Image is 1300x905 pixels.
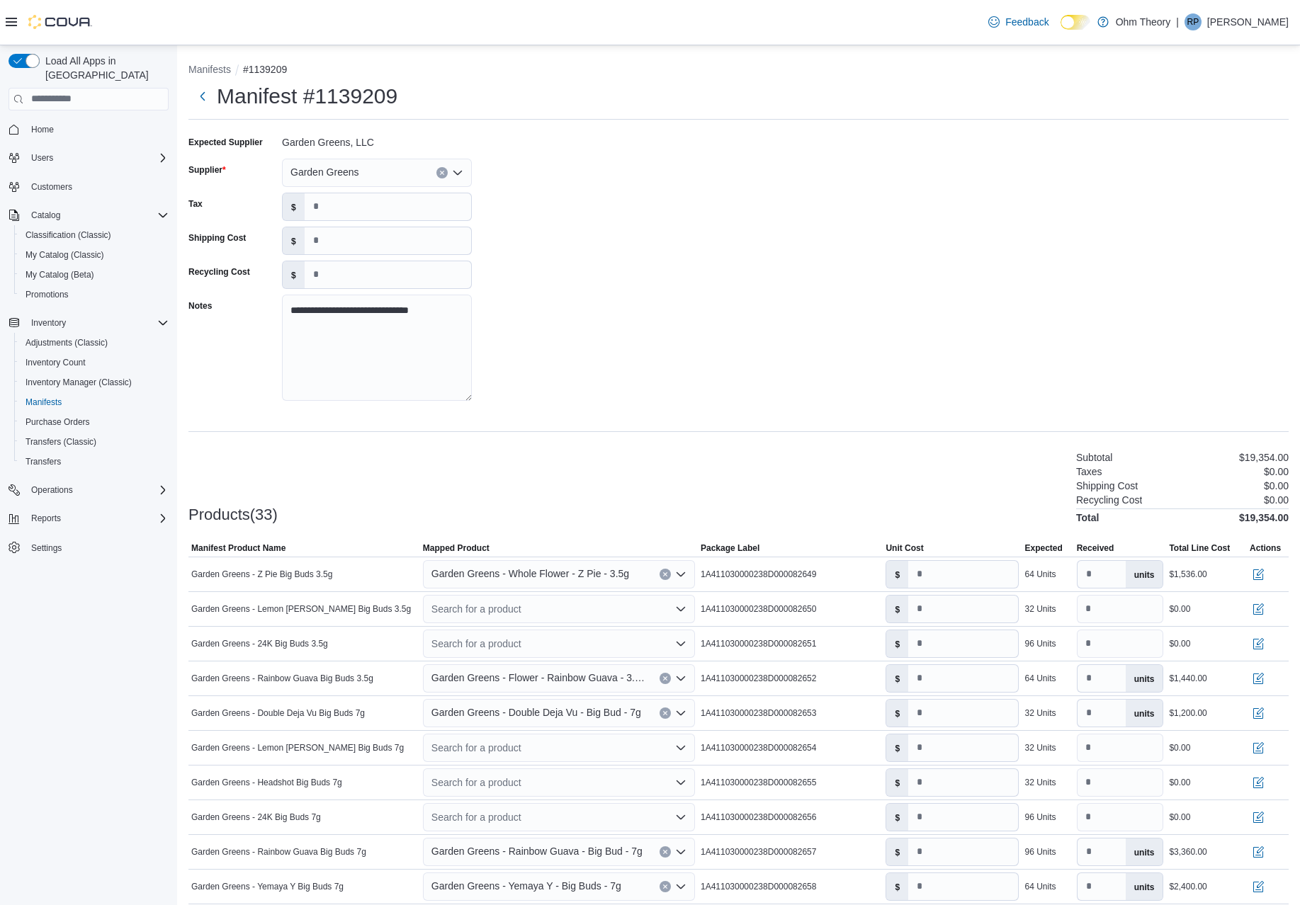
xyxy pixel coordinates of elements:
div: Romeo Patel [1185,13,1202,30]
div: 32 Units [1024,742,1056,753]
span: Package Label [701,542,759,554]
div: $0.00 [1169,812,1190,823]
div: $2,400.00 [1169,881,1206,892]
span: My Catalog (Classic) [26,249,104,261]
span: Users [31,152,53,164]
button: Manifests [188,64,231,75]
span: My Catalog (Classic) [20,246,169,263]
span: Inventory Manager (Classic) [26,377,132,388]
button: Users [26,149,59,166]
span: Garden Greens - Headshot Big Buds 7g [191,777,342,788]
span: Transfers (Classic) [26,436,96,448]
label: Supplier [188,164,226,176]
div: 64 Units [1024,673,1056,684]
button: Adjustments (Classic) [14,333,174,353]
label: units [1126,700,1163,727]
span: Reports [31,513,61,524]
span: Inventory Count [26,357,86,368]
label: $ [886,596,908,622]
a: Transfers [20,453,67,470]
label: $ [283,193,305,220]
a: My Catalog (Classic) [20,246,110,263]
label: Notes [188,300,212,312]
div: 32 Units [1024,777,1056,788]
button: Clear input [436,167,448,178]
a: Feedback [983,8,1054,36]
span: 1A411030000238D000082655 [701,777,817,788]
button: Clear input [660,846,671,858]
span: Users [26,149,169,166]
a: Classification (Classic) [20,227,117,244]
span: Garden Greens - Z Pie Big Buds 3.5g [191,569,332,580]
a: Purchase Orders [20,414,96,431]
span: Garden Greens - 24K Big Buds 7g [191,812,321,823]
p: [PERSON_NAME] [1207,13,1289,30]
span: 1A411030000238D000082654 [701,742,817,753]
p: $0.00 [1264,480,1289,491]
button: Open list of options [675,673,686,684]
span: Home [31,124,54,135]
label: $ [886,561,908,588]
button: Inventory Manager (Classic) [14,372,174,392]
label: Recycling Cost [188,266,250,278]
div: $1,536.00 [1169,569,1206,580]
span: 1A411030000238D000082656 [701,812,817,823]
span: Promotions [26,289,69,300]
span: Settings [31,542,62,554]
span: Inventory [31,317,66,329]
button: Reports [26,510,67,527]
div: 32 Units [1024,707,1056,719]
button: Clear input [660,569,671,580]
button: Open list of options [675,777,686,788]
button: Manifests [14,392,174,412]
button: Operations [3,480,174,500]
div: $0.00 [1169,603,1190,615]
span: Manifests [20,394,169,411]
a: Inventory Count [20,354,91,371]
span: Operations [31,484,73,496]
span: Purchase Orders [26,416,90,428]
span: Customers [26,178,169,195]
p: $0.00 [1264,466,1289,477]
span: Transfers [26,456,61,467]
button: Next [188,82,217,110]
span: Actions [1250,542,1281,554]
button: Transfers (Classic) [14,432,174,452]
span: Classification (Classic) [26,229,111,241]
span: Garden Greens - Whole Flower - Z Pie - 3.5g [431,565,629,582]
span: Inventory Manager (Classic) [20,374,169,391]
span: 1A411030000238D000082651 [701,638,817,649]
button: Clear input [660,707,671,719]
nav: Complex example [9,113,169,595]
span: Catalog [31,210,60,221]
span: 1A411030000238D000082657 [701,846,817,858]
button: Open list of options [675,569,686,580]
span: 1A411030000238D000082653 [701,707,817,719]
button: #1139209 [243,64,287,75]
label: Expected Supplier [188,137,263,148]
span: Transfers [20,453,169,470]
h4: $19,354.00 [1239,512,1289,523]
button: Home [3,119,174,140]
label: Tax [188,198,203,210]
span: Garden Greens - Double Deja Vu - Big Bud - 7g [431,704,641,721]
img: Cova [28,15,92,29]
button: Classification (Classic) [14,225,174,245]
label: units [1126,561,1163,588]
button: Operations [26,482,79,499]
span: Manifest Product Name [191,542,286,554]
label: $ [886,630,908,657]
p: | [1176,13,1179,30]
a: Customers [26,178,78,195]
span: My Catalog (Beta) [26,269,94,280]
div: $1,200.00 [1169,707,1206,719]
span: Adjustments (Classic) [20,334,169,351]
nav: An example of EuiBreadcrumbs [188,62,1289,79]
div: Garden Greens, LLC [282,131,472,148]
span: Promotions [20,286,169,303]
span: 1A411030000238D000082649 [701,569,817,580]
span: Unit Cost [886,542,923,554]
h6: Taxes [1076,466,1102,477]
div: 96 Units [1024,846,1056,858]
button: Open list of options [675,846,686,858]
